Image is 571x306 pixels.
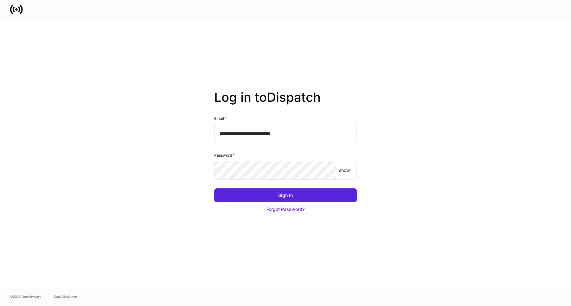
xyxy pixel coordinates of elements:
[214,202,357,216] button: Forgot Password?
[54,294,77,299] a: Data Disclaimer
[214,188,357,202] button: Sign In
[278,192,293,199] div: Sign In
[214,115,227,121] h6: Email
[10,294,41,299] span: © 2025 OneAdvisory
[214,90,357,115] h2: Log in to Dispatch
[214,152,235,158] h6: Password
[339,167,350,173] p: show
[266,206,305,212] div: Forgot Password?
